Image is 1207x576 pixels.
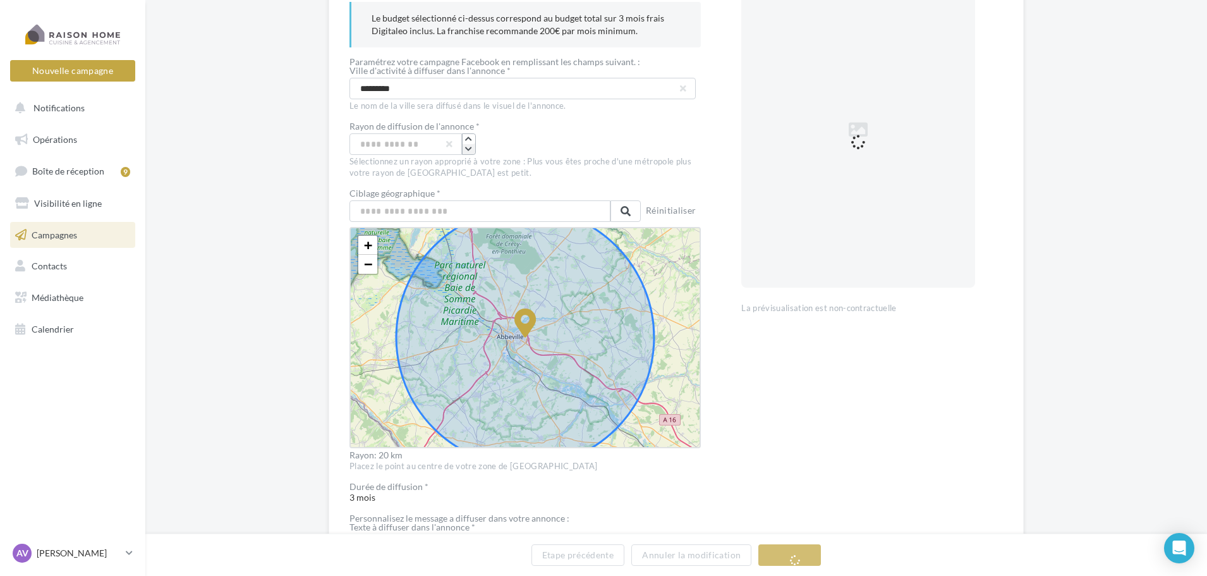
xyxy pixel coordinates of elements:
[349,66,691,75] label: Ville d'activité à diffuser dans l'annonce *
[32,260,67,271] span: Contacts
[349,482,701,503] span: 3 mois
[34,198,102,209] span: Visibilité en ligne
[10,541,135,565] a: AV [PERSON_NAME]
[10,60,135,82] button: Nouvelle campagne
[358,255,377,274] a: Zoom out
[349,451,701,460] div: Rayon: 20 km
[121,167,130,177] div: 9
[8,316,138,343] a: Calendrier
[8,95,133,121] button: Notifications
[32,166,104,176] span: Boîte de réception
[1164,533,1194,563] div: Open Intercom Messenger
[33,102,85,113] span: Notifications
[349,514,701,523] div: Personnalisez le message a diffuser dans votre annonce :
[8,285,138,311] a: Médiathèque
[32,292,83,303] span: Médiathèque
[349,189,641,198] label: Ciblage géographique *
[8,190,138,217] a: Visibilité en ligne
[372,12,681,37] p: Le budget sélectionné ci-dessus correspond au budget total sur 3 mois frais Digitaleo inclus. La ...
[37,547,121,560] p: [PERSON_NAME]
[349,523,701,532] label: Texte à diffuser dans l'annonce *
[8,157,138,185] a: Boîte de réception9
[358,236,377,255] a: Zoom in
[641,203,701,221] button: Réinitialiser
[349,461,701,472] div: Placez le point au centre de votre zone de [GEOGRAPHIC_DATA]
[349,101,701,112] div: Le nom de la ville sera diffusé dans le visuel de l'annonce.
[32,229,77,240] span: Campagnes
[364,237,372,253] span: +
[349,58,701,66] div: Paramétrez votre campagne Facebook en remplissant les champs suivant. :
[33,134,77,145] span: Opérations
[16,547,28,560] span: AV
[631,544,751,566] button: Annuler la modification
[8,126,138,153] a: Opérations
[8,253,138,279] a: Contacts
[349,482,701,491] div: Durée de diffusion *
[32,324,74,334] span: Calendrier
[8,222,138,248] a: Campagnes
[349,156,701,179] div: Sélectionnez un rayon approprié à votre zone : Plus vous êtes proche d'une métropole plus votre r...
[531,544,625,566] button: Etape précédente
[364,256,372,272] span: −
[349,122,480,131] label: Rayon de diffusion de l'annonce *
